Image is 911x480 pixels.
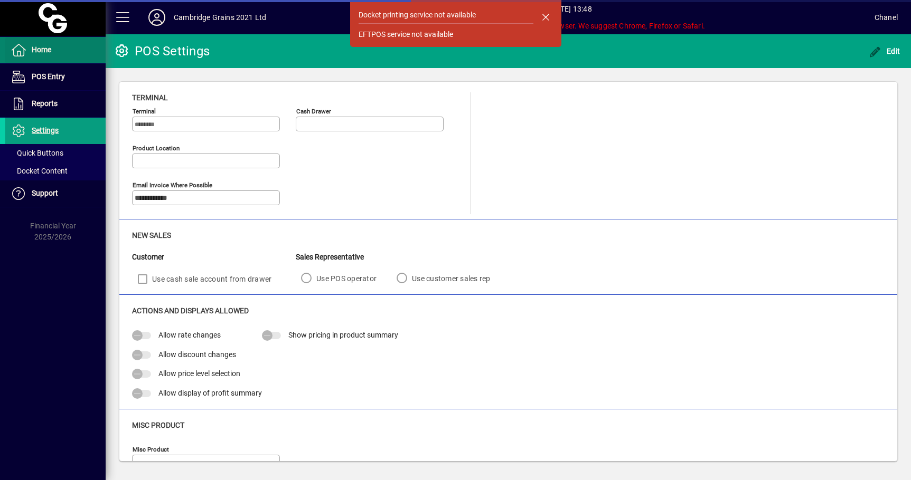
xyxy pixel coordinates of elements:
[133,446,169,453] mat-label: Misc Product
[296,108,331,115] mat-label: Cash Drawer
[32,72,65,81] span: POS Entry
[32,126,59,135] span: Settings
[296,252,505,263] div: Sales Representative
[5,180,106,207] a: Support
[266,1,875,17] span: [DATE] 13:48
[132,93,168,102] span: Terminal
[133,181,212,189] mat-label: Email Invoice where possible
[158,389,262,397] span: Allow display of profit summary
[11,167,68,175] span: Docket Content
[866,42,903,61] button: Edit
[158,331,221,339] span: Allow rate changes
[132,231,171,239] span: New Sales
[32,99,58,108] span: Reports
[32,189,58,197] span: Support
[11,149,63,157] span: Quick Buttons
[140,8,174,27] button: Profile
[5,91,106,117] a: Reports
[158,369,240,378] span: Allow price level selection
[5,144,106,162] a: Quick Buttons
[133,108,156,115] mat-label: Terminal
[288,331,398,339] span: Show pricing in product summary
[869,47,900,55] span: Edit
[32,45,51,54] span: Home
[132,421,184,429] span: Misc Product
[158,350,236,359] span: Allow discount changes
[114,43,210,60] div: POS Settings
[5,37,106,63] a: Home
[5,64,106,90] a: POS Entry
[875,9,898,26] div: Chanel
[132,252,296,263] div: Customer
[359,29,453,40] div: EFTPOS service not available
[133,145,180,152] mat-label: Product location
[174,9,266,26] div: Cambridge Grains 2021 Ltd
[132,306,249,315] span: Actions and Displays Allowed
[266,17,875,34] span: You are using an unsupported browser. We suggest Chrome, Firefox or Safari.
[5,162,106,180] a: Docket Content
